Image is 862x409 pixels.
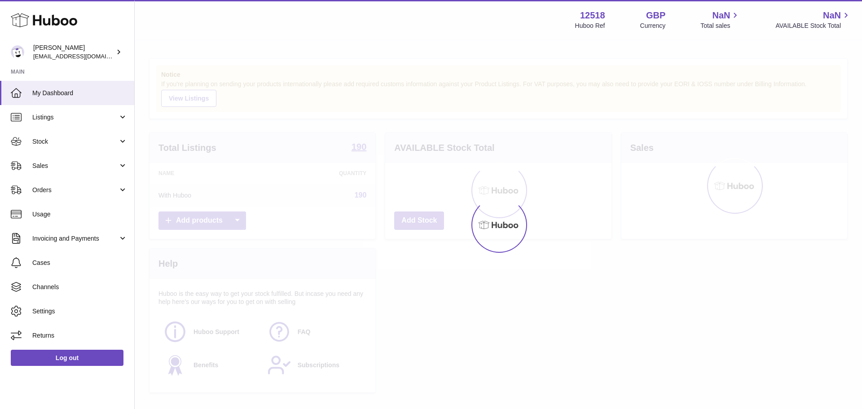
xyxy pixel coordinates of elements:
[575,22,605,30] div: Huboo Ref
[32,137,118,146] span: Stock
[700,22,740,30] span: Total sales
[32,307,128,316] span: Settings
[32,89,128,97] span: My Dashboard
[32,259,128,267] span: Cases
[33,53,132,60] span: [EMAIL_ADDRESS][DOMAIN_NAME]
[32,283,128,291] span: Channels
[823,9,841,22] span: NaN
[32,234,118,243] span: Invoicing and Payments
[700,9,740,30] a: NaN Total sales
[32,186,118,194] span: Orders
[11,45,24,59] img: internalAdmin-12518@internal.huboo.com
[32,210,128,219] span: Usage
[32,113,118,122] span: Listings
[775,9,851,30] a: NaN AVAILABLE Stock Total
[580,9,605,22] strong: 12518
[32,162,118,170] span: Sales
[11,350,123,366] a: Log out
[32,331,128,340] span: Returns
[646,9,665,22] strong: GBP
[712,9,730,22] span: NaN
[640,22,666,30] div: Currency
[33,44,114,61] div: [PERSON_NAME]
[775,22,851,30] span: AVAILABLE Stock Total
